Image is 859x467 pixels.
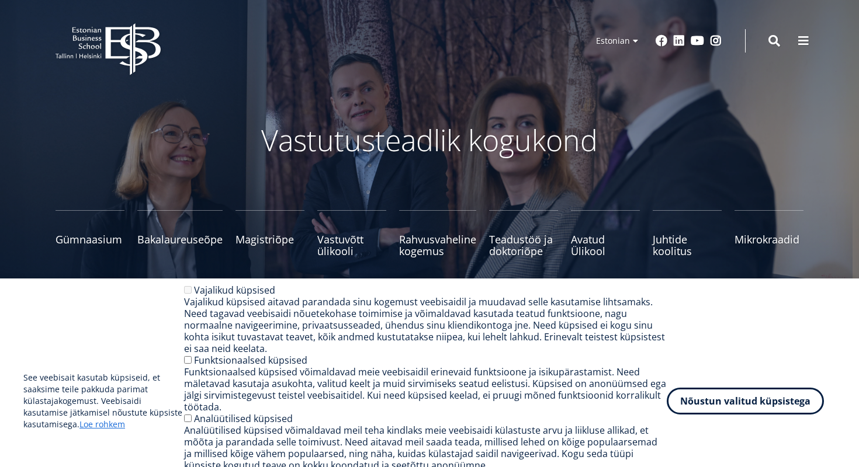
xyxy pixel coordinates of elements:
[571,233,640,257] span: Avatud Ülikool
[235,233,304,245] span: Magistriõpe
[653,233,722,257] span: Juhtide koolitus
[653,210,722,257] a: Juhtide koolitus
[137,233,223,245] span: Bakalaureuseõpe
[194,284,275,297] label: Vajalikud küpsised
[23,372,184,430] p: See veebisait kasutab küpsiseid, et saaksime teile pakkuda parimat külastajakogemust. Veebisaidi ...
[673,35,685,47] a: Linkedin
[399,233,476,257] span: Rahvusvaheline kogemus
[399,210,476,257] a: Rahvusvaheline kogemus
[56,210,124,257] a: Gümnaasium
[120,123,739,158] p: Vastutusteadlik kogukond
[317,233,386,257] span: Vastuvõtt ülikooli
[735,210,803,257] a: Mikrokraadid
[710,35,722,47] a: Instagram
[235,210,304,257] a: Magistriõpe
[137,210,223,257] a: Bakalaureuseõpe
[691,35,704,47] a: Youtube
[194,354,307,367] label: Funktsionaalsed küpsised
[656,35,667,47] a: Facebook
[184,366,667,413] div: Funktsionaalsed küpsised võimaldavad meie veebisaidil erinevaid funktsioone ja isikupärastamist. ...
[489,210,558,257] a: Teadustöö ja doktoriõpe
[735,233,803,245] span: Mikrokraadid
[489,233,558,257] span: Teadustöö ja doktoriõpe
[79,419,125,430] a: Loe rohkem
[571,210,640,257] a: Avatud Ülikool
[56,233,124,245] span: Gümnaasium
[667,388,824,414] button: Nõustun valitud küpsistega
[194,412,293,425] label: Analüütilised küpsised
[317,210,386,257] a: Vastuvõtt ülikooli
[184,296,667,354] div: Vajalikud küpsised aitavad parandada sinu kogemust veebisaidil ja muudavad selle kasutamise lihts...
